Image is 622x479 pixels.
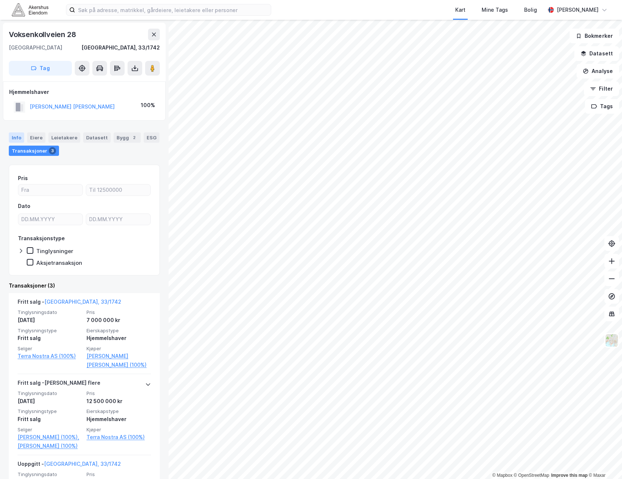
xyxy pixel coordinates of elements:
[36,248,73,255] div: Tinglysninger
[9,281,160,290] div: Transaksjoner (3)
[18,328,82,334] span: Tinglysningstype
[86,214,150,225] input: DD.MM.YYYY
[9,146,59,156] div: Transaksjoner
[18,334,82,343] div: Fritt salg
[87,427,151,433] span: Kjøper
[9,61,72,76] button: Tag
[87,328,151,334] span: Eierskapstype
[87,415,151,424] div: Hjemmelshaver
[605,333,619,347] img: Z
[18,408,82,414] span: Tinglysningstype
[48,132,80,143] div: Leietakere
[81,43,160,52] div: [GEOGRAPHIC_DATA], 33/1742
[130,134,138,141] div: 2
[18,184,82,195] input: Fra
[87,345,151,352] span: Kjøper
[87,408,151,414] span: Eierskapstype
[44,299,121,305] a: [GEOGRAPHIC_DATA], 33/1742
[18,202,30,211] div: Dato
[141,101,155,110] div: 100%
[9,43,62,52] div: [GEOGRAPHIC_DATA]
[514,473,549,478] a: OpenStreetMap
[18,379,100,390] div: Fritt salg - [PERSON_NAME] flere
[87,316,151,325] div: 7 000 000 kr
[18,433,82,442] a: [PERSON_NAME] (100%),
[9,88,159,96] div: Hjemmelshaver
[75,4,271,15] input: Søk på adresse, matrikkel, gårdeiere, leietakere eller personer
[18,352,82,361] a: Terra Nostra AS (100%)
[87,309,151,315] span: Pris
[570,29,619,43] button: Bokmerker
[87,334,151,343] div: Hjemmelshaver
[27,132,45,143] div: Eiere
[9,132,24,143] div: Info
[144,132,159,143] div: ESG
[18,390,82,396] span: Tinglysningsdato
[87,390,151,396] span: Pris
[584,81,619,96] button: Filter
[18,397,82,406] div: [DATE]
[49,147,56,154] div: 3
[87,352,151,369] a: [PERSON_NAME] [PERSON_NAME] (100%)
[87,433,151,442] a: Terra Nostra AS (100%)
[557,6,599,14] div: [PERSON_NAME]
[18,345,82,352] span: Selger
[114,132,141,143] div: Bygg
[18,460,121,471] div: Uoppgitt -
[86,184,150,195] input: Til 12500000
[524,6,537,14] div: Bolig
[482,6,508,14] div: Mine Tags
[492,473,512,478] a: Mapbox
[83,132,111,143] div: Datasett
[585,444,622,479] iframe: Chat Widget
[44,461,121,467] a: [GEOGRAPHIC_DATA], 33/1742
[18,234,65,243] div: Transaksjonstype
[18,174,28,183] div: Pris
[18,427,82,433] span: Selger
[87,397,151,406] div: 12 500 000 kr
[455,6,465,14] div: Kart
[18,471,82,478] span: Tinglysningsdato
[87,471,151,478] span: Pris
[18,297,121,309] div: Fritt salg -
[577,64,619,78] button: Analyse
[12,3,48,16] img: akershus-eiendom-logo.9091f326c980b4bce74ccdd9f866810c.svg
[18,316,82,325] div: [DATE]
[18,214,82,225] input: DD.MM.YYYY
[18,415,82,424] div: Fritt salg
[585,444,622,479] div: Kontrollprogram for chat
[585,99,619,114] button: Tags
[9,29,77,40] div: Voksenkollveien 28
[18,309,82,315] span: Tinglysningsdato
[574,46,619,61] button: Datasett
[18,442,82,450] a: [PERSON_NAME] (100%)
[36,259,82,266] div: Aksjetransaksjon
[551,473,588,478] a: Improve this map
